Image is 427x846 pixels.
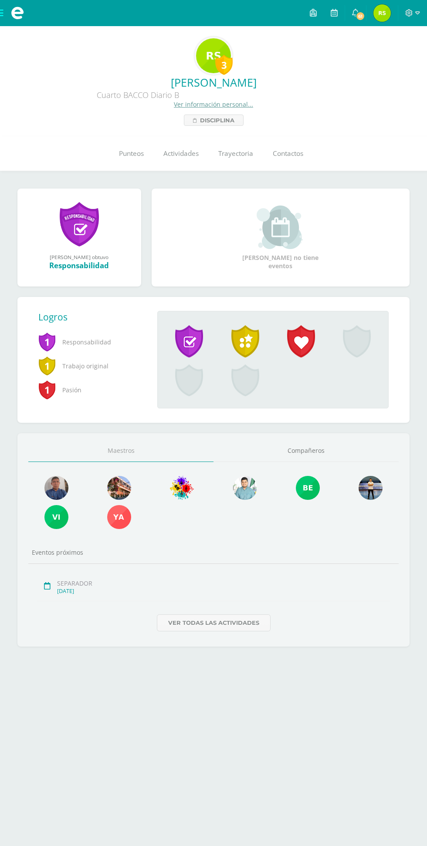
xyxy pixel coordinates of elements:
[218,149,253,158] span: Trayectoria
[26,253,132,260] div: [PERSON_NAME] obtuvo
[107,505,131,529] img: f1de0090d169917daf4d0a2768869178.png
[28,440,213,462] a: Maestros
[174,100,253,108] a: Ver información personal...
[153,136,208,171] a: Actividades
[44,505,68,529] img: 86ad762a06db99f3d783afd7c36c2468.png
[38,356,56,376] span: 1
[233,476,257,500] img: 0f63e8005e7200f083a8d258add6f512.png
[257,206,304,249] img: event_small.png
[107,476,131,500] img: e29994105dc3c498302d04bab28faecd.png
[356,11,365,21] span: 61
[200,115,234,125] span: Disciplina
[38,380,56,400] span: 1
[373,4,391,22] img: 40ba22f16ea8f5f1325d4f40f26342e8.png
[213,440,399,462] a: Compañeros
[26,260,132,270] div: Responsabilidad
[215,55,233,75] div: 3
[44,476,68,500] img: 15ead7f1e71f207b867fb468c38fe54e.png
[359,476,383,500] img: 62c276f9e5707e975a312ba56e3c64d5.png
[184,115,244,126] a: Disciplina
[163,149,199,158] span: Actividades
[196,38,231,73] img: 9a8efc497500c3bfdfa32b88276ac566.png
[296,476,320,500] img: c41d019b26e4da35ead46476b645875d.png
[263,136,313,171] a: Contactos
[170,476,194,500] img: c490b80d80e9edf85c435738230cd812.png
[57,587,390,595] div: [DATE]
[119,149,144,158] span: Punteos
[38,330,143,354] span: Responsabilidad
[7,75,420,90] a: [PERSON_NAME]
[157,614,271,631] a: Ver todas las actividades
[57,579,390,587] div: SEPARADOR
[273,149,303,158] span: Contactos
[38,332,56,352] span: 1
[109,136,153,171] a: Punteos
[237,206,324,270] div: [PERSON_NAME] no tiene eventos
[38,354,143,378] span: Trabajo original
[208,136,263,171] a: Trayectoria
[7,90,268,100] div: Cuarto BACCO Diario B
[38,378,143,402] span: Pasión
[28,548,399,556] div: Eventos próximos
[38,311,150,323] div: Logros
